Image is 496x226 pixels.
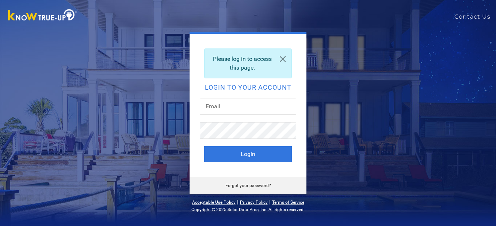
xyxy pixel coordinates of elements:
a: Acceptable Use Policy [192,200,236,205]
div: Please log in to access this page. [204,48,292,78]
button: Login [204,146,292,162]
img: Know True-Up [4,8,81,24]
span: | [237,198,239,205]
input: Email [200,98,296,115]
h2: Login to your account [204,84,292,91]
a: Privacy Policy [240,200,268,205]
a: Contact Us [454,12,496,21]
a: Close [274,49,291,69]
span: | [269,198,271,205]
a: Forgot your password? [225,183,271,188]
a: Terms of Service [272,200,304,205]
